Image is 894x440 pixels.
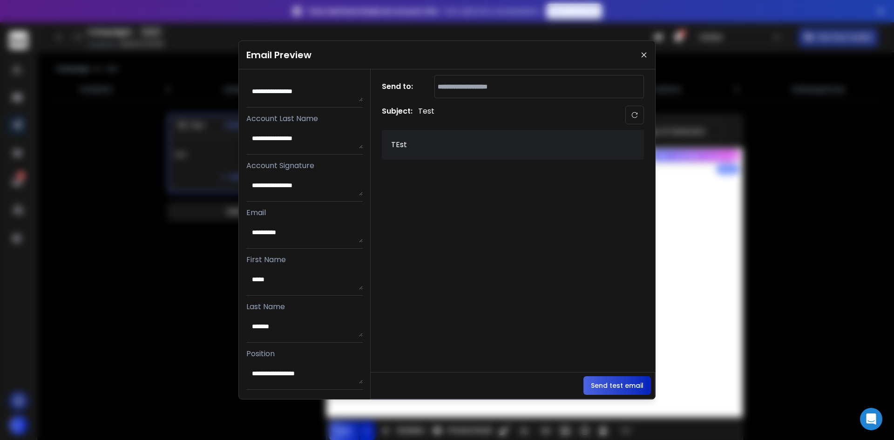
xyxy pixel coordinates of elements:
[418,106,434,124] p: Test
[246,48,312,61] h1: Email Preview
[391,139,407,150] div: TEst
[246,160,363,171] p: Account Signature
[246,301,363,312] p: Last Name
[246,348,363,359] p: Position
[860,408,882,430] div: Open Intercom Messenger
[382,81,419,92] h1: Send to:
[246,113,363,124] p: Account Last Name
[583,376,651,395] button: Send test email
[382,106,413,124] h1: Subject:
[246,254,363,265] p: First Name
[246,207,363,218] p: Email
